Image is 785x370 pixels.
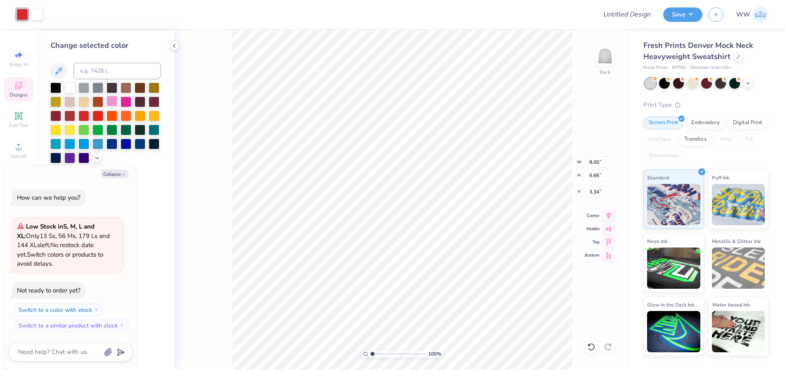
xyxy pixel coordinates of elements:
img: Neon Ink [647,247,700,289]
span: Only 13 Ss, 56 Ms, 179 Ls and 144 XLs left. Switch colors or products to avoid delays. [17,222,110,268]
span: Center [585,213,600,219]
span: Upload [10,153,27,159]
strong: Low Stock in S, M, L and XL : [17,222,95,240]
div: Screen Print [643,117,683,129]
span: # FP94 [672,64,686,71]
div: Applique [643,133,676,146]
img: Switch to a similar product with stock [119,323,124,328]
img: Wiro Wink [752,7,768,23]
span: Top [585,239,600,245]
div: How can we help you? [17,193,81,202]
div: Digital Print [728,117,768,129]
span: No restock date yet. [17,241,94,259]
span: Standard [647,173,669,182]
img: Glow in the Dark Ink [647,311,700,352]
span: Neon Ink [647,237,667,245]
button: Save [663,7,702,22]
span: Metallic & Glitter Ink [712,237,761,245]
button: Collapse [101,170,128,178]
span: 100 % [428,350,441,358]
img: Metallic & Glitter Ink [712,247,765,289]
span: Fresh Prints [643,64,668,71]
span: Middle [585,226,600,232]
button: Switch to a similar product with stock [14,319,129,332]
span: Puff Ink [712,173,729,182]
div: Back [600,68,610,76]
div: Rhinestones [643,150,683,162]
img: Water based Ink [712,311,765,352]
img: Switch to a color with stock [94,307,99,312]
input: Untitled Design [596,6,657,23]
div: Vinyl [714,133,738,146]
img: Puff Ink [712,184,765,225]
div: Foil [740,133,759,146]
button: Switch to a color with stock [14,303,103,316]
span: Fresh Prints Denver Mock Neck Heavyweight Sweatshirt [643,40,753,61]
img: Back [597,48,613,64]
img: Standard [647,184,700,225]
span: Designs [9,92,28,98]
div: Not ready to order yet? [17,286,81,295]
span: WW [736,10,750,19]
div: Transfers [679,133,712,146]
span: Glow in the Dark Ink [647,300,694,309]
div: Print Type [643,100,768,110]
div: Change selected color [50,40,161,51]
div: Embroidery [686,117,725,129]
span: Add Text [9,122,28,129]
a: WW [736,7,768,23]
input: e.g. 7428 c [74,63,161,79]
span: Image AI [9,61,28,68]
span: Water based Ink [712,300,750,309]
span: Bottom [585,252,600,258]
span: Minimum Order: 50 + [690,64,731,71]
